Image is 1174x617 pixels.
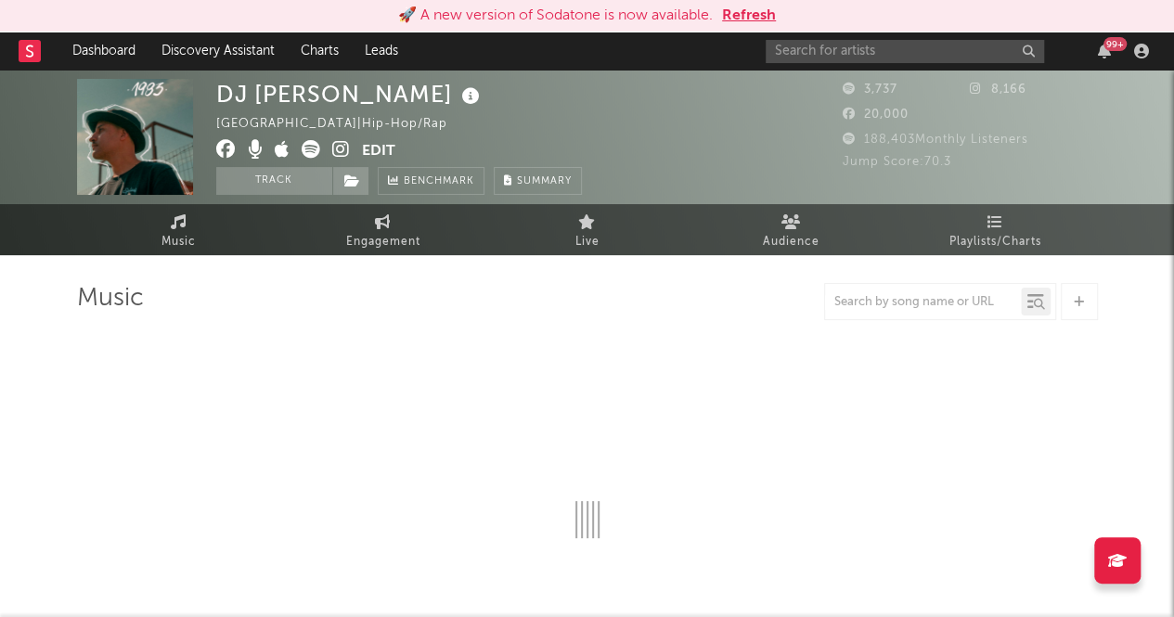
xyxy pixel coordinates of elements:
button: 99+ [1098,44,1111,58]
div: [GEOGRAPHIC_DATA] | Hip-Hop/Rap [216,113,469,135]
button: Summary [494,167,582,195]
span: Music [161,231,196,253]
span: Summary [517,176,572,186]
span: 188,403 Monthly Listeners [843,134,1028,146]
span: 8,166 [970,84,1026,96]
a: Music [77,204,281,255]
span: Jump Score: 70.3 [843,156,951,168]
a: Engagement [281,204,485,255]
span: Audience [763,231,819,253]
a: Discovery Assistant [148,32,288,70]
span: Benchmark [404,171,474,193]
a: Dashboard [59,32,148,70]
span: Live [575,231,600,253]
a: Benchmark [378,167,484,195]
span: 20,000 [843,109,909,121]
a: Live [485,204,690,255]
a: Leads [352,32,411,70]
div: DJ [PERSON_NAME] [216,79,484,109]
span: 3,737 [843,84,897,96]
a: Playlists/Charts [894,204,1098,255]
span: Engagement [346,231,420,253]
a: Charts [288,32,352,70]
button: Refresh [722,5,776,27]
a: Audience [690,204,894,255]
div: 🚀 A new version of Sodatone is now available. [398,5,713,27]
button: Edit [362,140,395,163]
span: Playlists/Charts [949,231,1041,253]
input: Search by song name or URL [825,295,1021,310]
div: 99 + [1103,37,1127,51]
button: Track [216,167,332,195]
input: Search for artists [766,40,1044,63]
